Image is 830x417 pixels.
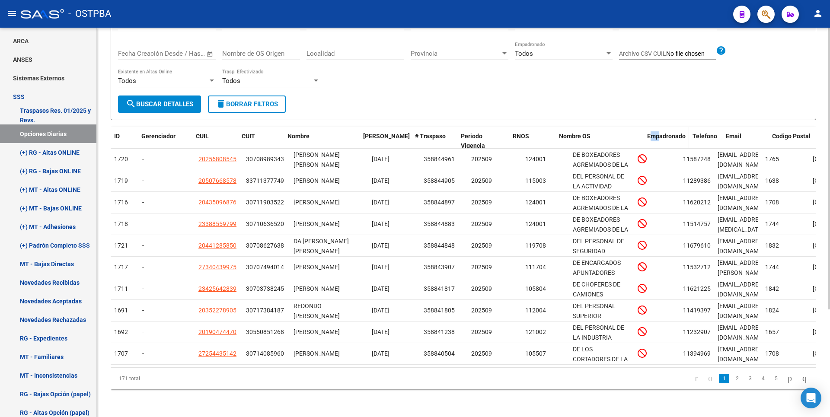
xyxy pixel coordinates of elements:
[141,133,176,140] span: Gerenciador
[111,127,138,156] datatable-header-cell: ID
[769,127,814,156] datatable-header-cell: Codigo Postal
[246,241,284,251] div: 30708627638
[372,306,417,315] div: [DATE]
[471,220,492,227] span: 202509
[765,199,779,206] span: 1708
[294,328,340,335] span: [PERSON_NAME]
[114,133,120,140] span: ID
[118,50,146,57] input: Start date
[525,199,546,206] span: 124001
[666,50,716,58] input: Archivo CSV CUIL
[424,242,455,249] span: 358844848
[525,328,546,335] span: 121002
[718,238,767,255] span: j.u.l.ope1984+p6uy@gmail.com
[471,242,492,249] span: 202509
[765,328,779,335] span: 1657
[294,238,349,255] span: DA [PERSON_NAME] [PERSON_NAME]
[718,346,767,363] span: jo.a.qui.ngon.199.0+zira@gmail.com
[683,328,718,335] span: 1123290738
[471,350,492,357] span: 202509
[294,264,340,271] span: [PERSON_NAME]
[198,177,236,184] span: 20507668578
[216,99,226,109] mat-icon: delete
[757,371,769,386] li: page 4
[471,285,492,292] span: 202509
[619,50,666,57] span: Archivo CSV CUIL
[294,199,340,206] span: [PERSON_NAME]
[198,156,236,162] span: 20256808545
[471,307,492,314] span: 202509
[555,127,644,156] datatable-header-cell: Nombre OS
[559,133,591,140] span: Nombre OS
[114,307,128,314] span: 1691
[683,242,718,249] span: 1167961094
[765,220,779,227] span: 1744
[246,306,284,315] div: 30717384187
[525,177,546,184] span: 115003
[192,127,238,156] datatable-header-cell: CUIL
[142,350,144,357] span: -
[372,284,417,294] div: [DATE]
[142,285,144,292] span: -
[457,127,510,156] datatable-header-cell: Periodo Vigencia
[114,156,128,162] span: 1720
[372,241,417,251] div: [DATE]
[722,127,768,156] datatable-header-cell: Email
[525,242,546,249] span: 119708
[372,327,417,337] div: [DATE]
[683,264,718,271] span: 1153271272
[525,264,546,271] span: 111704
[114,328,128,335] span: 1692
[216,100,278,108] span: Borrar Filtros
[745,374,755,383] a: 3
[142,156,144,162] span: -
[126,100,193,108] span: Buscar Detalles
[118,95,201,113] button: Buscar Detalles
[114,264,128,271] span: 1717
[154,50,196,57] input: End date
[718,259,767,286] span: a.gus.r.iss.o9.4+g02n@gmail.com
[471,199,492,206] span: 202509
[765,307,779,314] span: 1824
[765,285,779,292] span: 1842
[471,177,492,184] span: 202509
[424,264,455,271] span: 358843907
[573,238,624,294] span: DEL PERSONAL DE SEGURIDAD COMERCIAL INDUSTRIAL E INVESTIGACIONES PRIVADAS
[114,350,128,357] span: 1707
[693,133,717,140] span: Telefono
[683,350,718,357] span: 1139496957
[68,4,111,23] span: - OSTPBA
[573,324,624,351] span: DEL PERSONAL DE LA INDUSTRIA TEXTIL
[719,374,729,383] a: 1
[718,371,731,386] li: page 1
[287,133,310,140] span: Nombre
[238,127,284,156] datatable-header-cell: CUIT
[294,220,340,227] span: [PERSON_NAME]
[196,133,209,140] span: CUIL
[415,133,446,140] span: # Traspaso
[142,220,144,227] span: -
[573,281,620,298] span: DE CHOFERES DE CAMIONES
[142,328,144,335] span: -
[644,127,689,156] datatable-header-cell: Empadronado
[731,371,744,386] li: page 2
[765,242,779,249] span: 1832
[718,194,767,211] span: raulitocap.o.9991+4o67@gmail.com
[718,281,767,298] span: yoxecef925@colimarl.com
[372,349,417,359] div: [DATE]
[424,199,455,206] span: 358844897
[198,220,236,227] span: 23388559799
[118,77,136,85] span: Todos
[424,156,455,162] span: 358844961
[7,8,17,19] mat-icon: menu
[573,216,631,243] span: DE BOXEADORES AGREMIADOS DE LA [GEOGRAPHIC_DATA]
[246,284,284,294] div: 30703738245
[813,8,823,19] mat-icon: person
[689,127,722,156] datatable-header-cell: Telefono
[732,374,742,383] a: 2
[471,264,492,271] span: 202509
[461,133,485,150] span: Periodo Vigencia
[294,151,340,168] span: [PERSON_NAME] [PERSON_NAME]
[573,259,621,286] span: DE ENCARGADOS APUNTADORES MARITIMOS
[246,197,284,207] div: 30711903522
